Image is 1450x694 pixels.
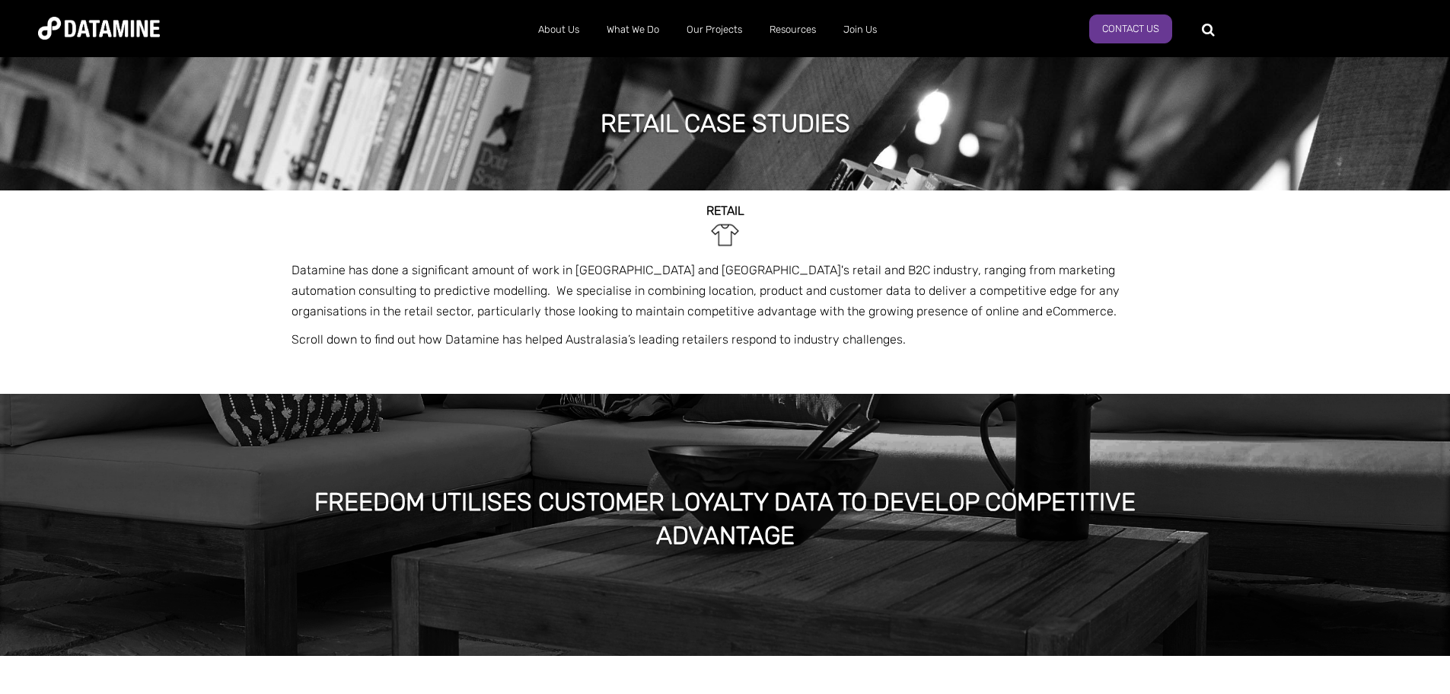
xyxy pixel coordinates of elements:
[1089,14,1172,43] a: Contact Us
[292,263,1120,318] span: Datamine has done a significant amount of work in [GEOGRAPHIC_DATA] and [GEOGRAPHIC_DATA]'s retai...
[292,329,1159,350] p: Scroll down to find out how Datamine has helped Australasia’s leading retailers respond to indust...
[524,10,593,50] a: About Us
[756,10,830,50] a: Resources
[601,107,850,140] h1: retail case studies
[708,218,742,252] img: Retail-1
[593,10,673,50] a: What We Do
[673,10,756,50] a: Our Projects
[261,485,1190,553] h1: Freedom Utilises Customer Loyalty Data to Develop Competitive Advantage
[38,17,160,40] img: Datamine
[830,10,891,50] a: Join Us
[292,204,1159,218] h2: RETAIL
